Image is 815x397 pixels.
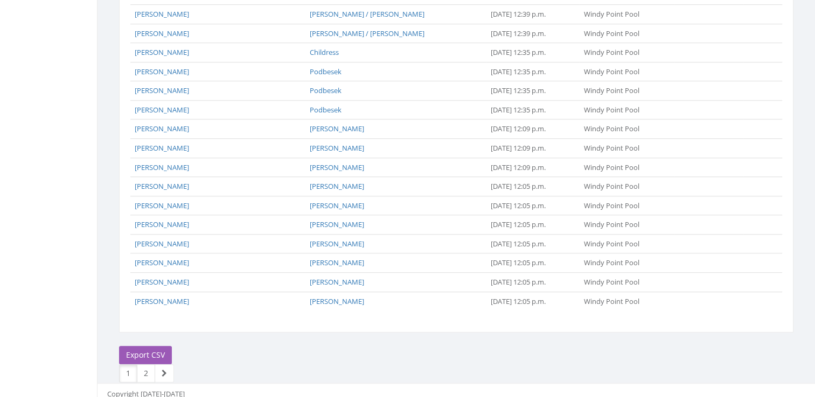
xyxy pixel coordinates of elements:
td: Windy Point Pool [580,158,674,177]
td: Windy Point Pool [580,196,674,215]
a: [PERSON_NAME] [135,143,189,153]
a: [PERSON_NAME] [310,162,364,172]
td: Windy Point Pool [580,62,674,81]
td: [DATE] 12:39 p.m. [486,5,580,24]
td: Windy Point Pool [580,177,674,196]
a: [PERSON_NAME] / [PERSON_NAME] [310,9,424,19]
td: Windy Point Pool [580,119,674,139]
a: [PERSON_NAME] [310,124,364,133]
td: Windy Point Pool [580,81,674,101]
a: [PERSON_NAME] [310,219,364,229]
a: [PERSON_NAME] [135,47,189,57]
a: [PERSON_NAME] [310,296,364,306]
td: Windy Point Pool [580,5,674,24]
td: [DATE] 12:05 p.m. [486,253,580,273]
a: [PERSON_NAME] [135,239,189,249]
a: [PERSON_NAME] [135,296,189,306]
a: [PERSON_NAME] / [PERSON_NAME] [310,29,424,38]
a: [PERSON_NAME] [135,258,189,267]
a: [PERSON_NAME] [310,143,364,153]
td: [DATE] 12:39 p.m. [486,24,580,43]
a: [PERSON_NAME] [135,201,189,210]
td: [DATE] 12:35 p.m. [486,43,580,62]
td: Windy Point Pool [580,272,674,292]
td: Windy Point Pool [580,24,674,43]
a: [PERSON_NAME] [135,29,189,38]
td: Windy Point Pool [580,215,674,235]
a: Podbesek [310,86,342,95]
a: [PERSON_NAME] [135,9,189,19]
td: [DATE] 12:05 p.m. [486,196,580,215]
td: Windy Point Pool [580,253,674,273]
td: [DATE] 12:09 p.m. [486,139,580,158]
td: [DATE] 12:05 p.m. [486,177,580,196]
a: [PERSON_NAME] [135,86,189,95]
a: [PERSON_NAME] [135,277,189,287]
a: [PERSON_NAME] [310,201,364,210]
td: Windy Point Pool [580,139,674,158]
td: Windy Point Pool [580,100,674,119]
a: Podbesek [310,67,342,76]
a: [PERSON_NAME] [135,124,189,133]
a: [PERSON_NAME] [135,162,189,172]
a: [PERSON_NAME] [310,258,364,267]
td: [DATE] 12:09 p.m. [486,158,580,177]
a: [PERSON_NAME] [135,181,189,191]
a: [PERSON_NAME] [310,277,364,287]
td: [DATE] 12:05 p.m. [486,215,580,235]
td: Windy Point Pool [580,43,674,62]
td: [DATE] 12:05 p.m. [486,292,580,310]
a: Podbesek [310,105,342,115]
td: Windy Point Pool [580,234,674,253]
a: 2 [137,364,155,382]
a: Export CSV [119,346,172,364]
a: [PERSON_NAME] [135,67,189,76]
td: [DATE] 12:35 p.m. [486,62,580,81]
a: [PERSON_NAME] [310,181,364,191]
td: [DATE] 12:05 p.m. [486,272,580,292]
td: [DATE] 12:05 p.m. [486,234,580,253]
td: Windy Point Pool [580,292,674,310]
td: [DATE] 12:09 p.m. [486,119,580,139]
a: [PERSON_NAME] [135,219,189,229]
a: [PERSON_NAME] [135,105,189,115]
a: [PERSON_NAME] [310,239,364,249]
a: 1 [119,364,137,382]
td: [DATE] 12:35 p.m. [486,100,580,119]
a: Childress [310,47,339,57]
td: [DATE] 12:35 p.m. [486,81,580,101]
